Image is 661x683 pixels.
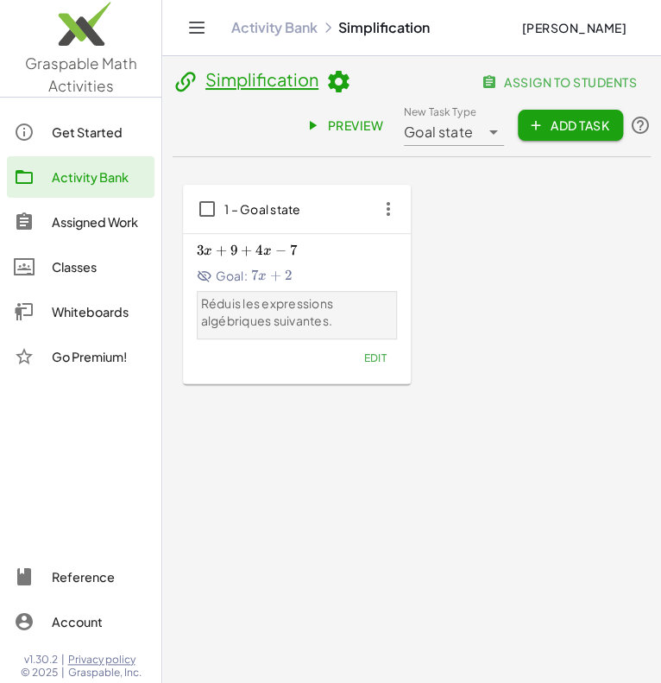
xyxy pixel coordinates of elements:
span: + [241,242,252,259]
span: x [258,269,267,283]
span: − [275,242,286,259]
button: Add Task [518,110,623,141]
span: 7 [290,242,297,259]
span: Graspable, Inc. [68,666,142,680]
a: Get Started [7,111,154,153]
a: Simplification [205,68,318,90]
div: Whiteboards [52,301,148,322]
div: Assigned Work [52,212,148,232]
span: 7 [251,267,258,284]
span: x [204,244,212,258]
a: Preview [294,110,397,141]
a: Classes [7,246,154,288]
span: assign to students [485,74,637,90]
a: Reference [7,556,154,598]
span: v1.30.2 [24,653,58,667]
div: Get Started [52,122,148,142]
span: 4 [255,242,262,259]
span: | [61,653,65,667]
span: | [61,666,65,680]
a: Activity Bank [231,19,318,36]
button: Edit [353,345,397,370]
button: [PERSON_NAME] [507,12,640,43]
span: Edit [363,351,387,364]
button: assign to students [471,66,651,98]
div: Go Premium! [52,346,148,367]
span: Preview [308,117,383,133]
a: Whiteboards [7,291,154,332]
a: Assigned Work [7,201,154,243]
span: + [216,242,227,259]
span: Goal: [197,267,248,285]
a: Activity Bank [7,156,154,198]
button: Toggle navigation [183,14,211,41]
a: Account [7,601,154,642]
a: Privacy policy [68,653,142,667]
span: Goal state [404,122,473,142]
span: © 2025 [21,666,58,680]
p: Réduis les expressions algébriques suivantes. [201,295,393,330]
div: Activity Bank [52,167,148,187]
div: Account [52,611,148,632]
div: Reference [52,566,148,587]
span: 3 [197,242,204,259]
span: Add Task [532,117,609,133]
span: 2 [285,267,292,284]
span: Graspable Math Activities [25,54,137,95]
span: x [263,244,272,258]
span: [PERSON_NAME] [521,20,626,35]
i: Goal State is hidden. [197,269,212,284]
span: + [270,267,281,284]
span: 9 [230,242,237,259]
div: Classes [52,256,148,277]
span: 1 – Goal state [224,201,301,217]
